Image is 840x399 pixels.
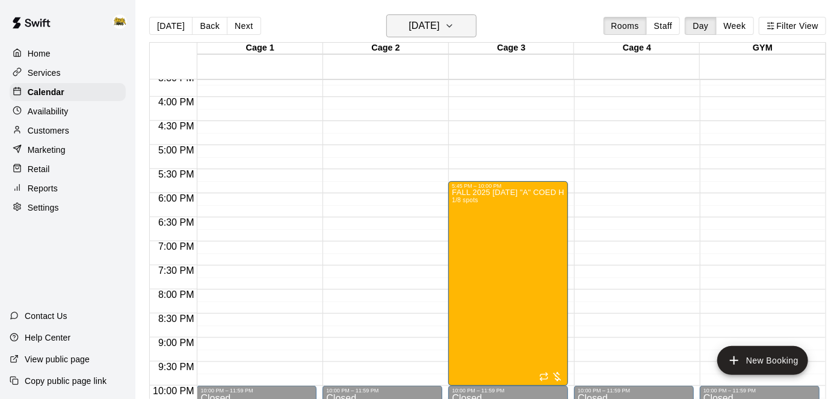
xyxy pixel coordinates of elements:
[716,17,754,35] button: Week
[25,375,107,387] p: Copy public page link
[10,45,126,63] a: Home
[578,388,690,394] div: 10:00 PM – 11:59 PM
[113,14,127,29] img: HITHOUSE ABBY
[155,217,197,227] span: 6:30 PM
[155,314,197,324] span: 8:30 PM
[759,17,826,35] button: Filter View
[155,241,197,252] span: 7:00 PM
[155,362,197,372] span: 9:30 PM
[110,10,135,34] div: HITHOUSE ABBY
[717,346,808,375] button: add
[10,102,126,120] a: Availability
[452,388,564,394] div: 10:00 PM – 11:59 PM
[604,17,647,35] button: Rooms
[452,183,564,189] div: 5:45 PM – 10:00 PM
[200,388,313,394] div: 10:00 PM – 11:59 PM
[10,199,126,217] a: Settings
[25,353,90,365] p: View public page
[28,86,64,98] p: Calendar
[10,64,126,82] a: Services
[28,48,51,60] p: Home
[10,122,126,140] a: Customers
[386,14,477,37] button: [DATE]
[227,17,261,35] button: Next
[155,169,197,179] span: 5:30 PM
[452,197,478,203] span: 1/8 spots filled
[10,83,126,101] a: Calendar
[155,97,197,107] span: 4:00 PM
[449,43,575,54] div: Cage 3
[25,332,70,344] p: Help Center
[574,43,700,54] div: Cage 4
[10,179,126,197] a: Reports
[192,17,227,35] button: Back
[197,43,323,54] div: Cage 1
[700,43,826,54] div: GYM
[646,17,681,35] button: Staff
[539,372,549,382] span: Recurring event
[155,145,197,155] span: 5:00 PM
[409,17,439,34] h6: [DATE]
[28,182,58,194] p: Reports
[28,144,66,156] p: Marketing
[149,17,193,35] button: [DATE]
[150,386,197,396] span: 10:00 PM
[25,310,67,322] p: Contact Us
[28,163,50,175] p: Retail
[326,388,439,394] div: 10:00 PM – 11:59 PM
[28,105,69,117] p: Availability
[703,388,816,394] div: 10:00 PM – 11:59 PM
[28,67,61,79] p: Services
[155,121,197,131] span: 4:30 PM
[10,160,126,178] a: Retail
[10,141,126,159] a: Marketing
[28,202,59,214] p: Settings
[155,265,197,276] span: 7:30 PM
[685,17,716,35] button: Day
[323,43,449,54] div: Cage 2
[28,125,69,137] p: Customers
[155,193,197,203] span: 6:00 PM
[155,289,197,300] span: 8:00 PM
[448,181,568,386] div: 5:45 PM – 10:00 PM: FALL 2025 Saturday "A" COED HITTRAX LEAGUE
[155,338,197,348] span: 9:00 PM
